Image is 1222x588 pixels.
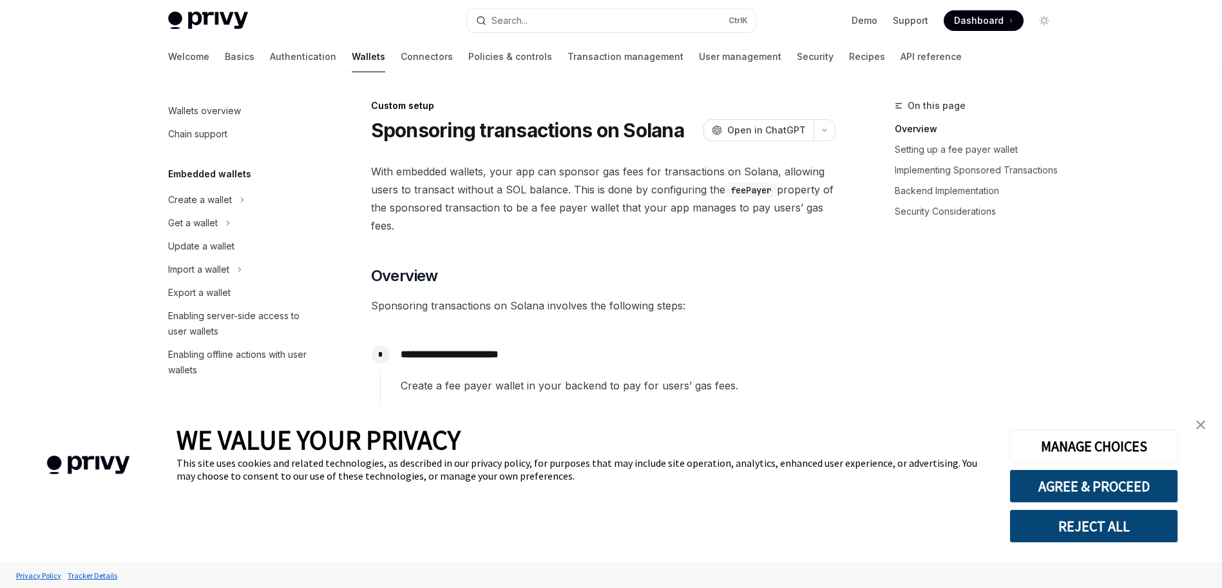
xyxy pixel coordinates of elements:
button: Toggle dark mode [1034,10,1055,31]
a: Security Considerations [895,201,1065,222]
a: Export a wallet [158,281,323,304]
div: Enabling offline actions with user wallets [168,347,315,378]
span: Create a fee payer wallet in your backend to pay for users’ gas fees. [401,377,835,395]
div: This site uses cookies and related technologies, as described in our privacy policy, for purposes... [177,456,990,482]
a: Authentication [270,41,336,72]
a: Setting up a fee payer wallet [895,139,1065,160]
span: With embedded wallets, your app can sponsor gas fees for transactions on Solana, allowing users t... [371,162,835,235]
img: company logo [19,437,157,493]
span: On this page [908,98,966,113]
div: Update a wallet [168,239,234,254]
h5: Embedded wallets [168,166,251,182]
a: API reference [901,41,962,72]
div: Create a wallet [168,192,232,208]
a: Recipes [849,41,885,72]
a: Demo [852,14,877,27]
div: Import a wallet [168,262,229,277]
a: Wallets overview [158,99,323,122]
span: Open in ChatGPT [727,124,806,137]
a: Chain support [158,122,323,146]
button: Search...CtrlK [467,9,756,32]
button: MANAGE CHOICES [1009,429,1178,463]
code: feePayer [725,183,777,197]
a: Enabling server-side access to user wallets [158,304,323,343]
a: Privacy Policy [13,564,64,587]
span: Dashboard [954,14,1004,27]
a: Support [893,14,928,27]
a: Dashboard [944,10,1024,31]
a: Connectors [401,41,453,72]
h5: Using wallets [168,402,229,418]
button: AGREE & PROCEED [1009,469,1178,503]
div: Chain support [168,126,227,142]
div: Export a wallet [168,285,231,300]
a: Implementing Sponsored Transactions [895,160,1065,181]
h1: Sponsoring transactions on Solana [371,119,684,142]
div: Get a wallet [168,215,218,231]
a: Transaction management [568,41,683,72]
button: REJECT ALL [1009,509,1178,543]
div: Search... [492,13,528,28]
div: Custom setup [371,99,835,112]
a: User management [699,41,781,72]
a: Enabling offline actions with user wallets [158,343,323,382]
a: Overview [895,119,1065,139]
a: Policies & controls [468,41,552,72]
div: Wallets overview [168,103,241,119]
a: Welcome [168,41,209,72]
img: light logo [168,12,248,30]
div: Enabling server-side access to user wallets [168,308,315,339]
span: Overview [371,266,438,286]
span: WE VALUE YOUR PRIVACY [177,423,461,456]
a: close banner [1188,412,1214,438]
a: Backend Implementation [895,181,1065,201]
a: Tracker Details [64,564,120,587]
span: Ctrl K [729,15,748,26]
span: Sponsoring transactions on Solana involves the following steps: [371,297,835,315]
a: Basics [225,41,254,72]
button: Open in ChatGPT [703,119,814,141]
a: Security [797,41,834,72]
a: Update a wallet [158,235,323,258]
img: close banner [1196,420,1205,429]
a: Wallets [352,41,385,72]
